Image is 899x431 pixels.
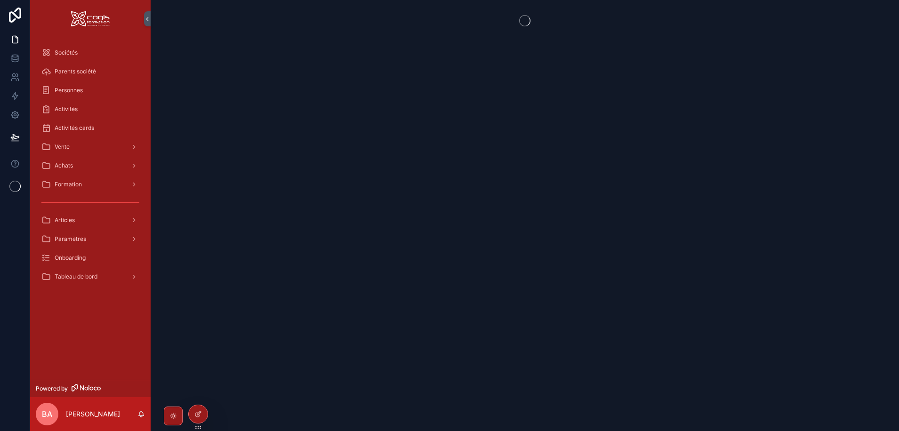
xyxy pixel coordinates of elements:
span: Achats [55,162,73,169]
span: Formation [55,181,82,188]
span: Articles [55,216,75,224]
span: Powered by [36,385,68,392]
div: scrollable content [30,38,151,297]
a: Onboarding [36,249,145,266]
a: Activités cards [36,120,145,136]
a: Sociétés [36,44,145,61]
span: BA [42,408,52,420]
a: Powered by [30,380,151,397]
a: Vente [36,138,145,155]
span: Sociétés [55,49,78,56]
span: Vente [55,143,70,151]
a: Tableau de bord [36,268,145,285]
a: Personnes [36,82,145,99]
span: Parents société [55,68,96,75]
span: Activités [55,105,78,113]
span: Onboarding [55,254,86,262]
span: Activités cards [55,124,94,132]
a: Activités [36,101,145,118]
a: Articles [36,212,145,229]
span: Personnes [55,87,83,94]
span: Paramètres [55,235,86,243]
a: Achats [36,157,145,174]
span: Tableau de bord [55,273,97,280]
a: Formation [36,176,145,193]
a: Paramètres [36,231,145,247]
a: Parents société [36,63,145,80]
img: App logo [71,11,110,26]
p: [PERSON_NAME] [66,409,120,419]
